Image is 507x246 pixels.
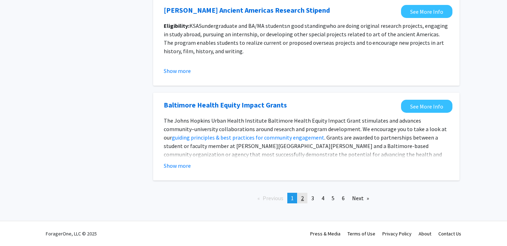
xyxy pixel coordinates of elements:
a: Contact Us [438,230,461,237]
a: Privacy Policy [382,230,412,237]
button: Show more [164,161,191,170]
div: ForagerOne, LLC © 2025 [46,221,97,246]
span: undergraduate and BA/MA students [202,22,287,29]
strong: Eligibility: [164,22,189,29]
iframe: Chat [5,214,30,241]
span: 1 [291,195,294,202]
button: Show more [164,67,191,75]
a: guiding principles & best practices for community engagement [172,134,324,141]
a: Press & Media [310,230,340,237]
a: Opens in a new tab [401,100,452,113]
a: Next page [349,193,373,203]
p: KSAS n good standing [164,21,449,55]
span: Previous [263,195,283,202]
a: About [419,230,431,237]
span: The Johns Hopkins Urban Health Institute Baltimore Health Equity Impact Grant stimulates and adva... [164,117,447,141]
span: 5 [332,195,334,202]
span: 3 [311,195,314,202]
span: 6 [342,195,345,202]
a: Opens in a new tab [401,5,452,18]
a: Terms of Use [348,230,375,237]
span: 2 [301,195,304,202]
ul: Pagination [153,193,459,203]
a: Opens in a new tab [164,5,330,16]
span: 4 [321,195,324,202]
a: Opens in a new tab [164,100,287,110]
